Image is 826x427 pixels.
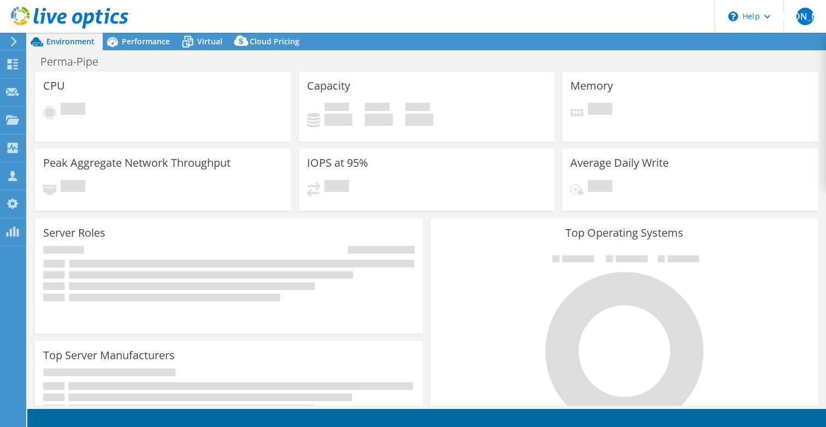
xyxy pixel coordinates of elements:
span: Environment [46,36,95,46]
h4: 0 GiB [324,114,352,126]
span: Performance [122,36,170,46]
h3: Top Server Manufacturers [43,349,175,361]
h4: 0 GiB [365,114,393,126]
h3: Capacity [307,80,350,92]
h3: CPU [43,80,65,92]
h3: Average Daily Write [570,157,669,169]
h4: 0 GiB [405,114,433,126]
span: Pending [588,180,612,195]
span: Free [365,103,390,114]
span: [PERSON_NAME] [796,8,814,25]
span: Pending [61,180,85,195]
h3: Top Operating Systems [439,227,810,239]
h3: Peak Aggregate Network Throughput [43,157,231,169]
h3: IOPS at 95% [307,157,368,169]
span: Used [324,103,349,114]
span: Pending [61,103,85,118]
h3: Memory [570,80,613,92]
span: Cloud Pricing [250,36,299,46]
span: Pending [324,180,349,195]
span: Total [405,103,430,114]
svg: \n [728,11,738,21]
h1: Perma-Pipe [36,56,115,68]
span: Pending [588,103,612,118]
span: Virtual [197,36,222,46]
h3: Server Roles [43,227,105,239]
